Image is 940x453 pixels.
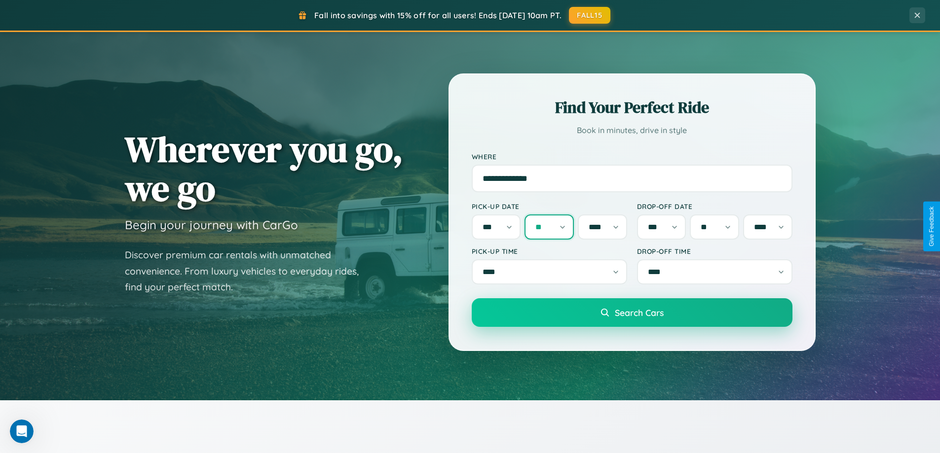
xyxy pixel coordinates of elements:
p: Discover premium car rentals with unmatched convenience. From luxury vehicles to everyday rides, ... [125,247,372,295]
span: Search Cars [615,307,664,318]
label: Pick-up Time [472,247,627,255]
h3: Begin your journey with CarGo [125,217,298,232]
p: Book in minutes, drive in style [472,123,792,138]
span: Fall into savings with 15% off for all users! Ends [DATE] 10am PT. [314,10,562,20]
label: Drop-off Date [637,202,792,210]
h1: Wherever you go, we go [125,130,403,208]
label: Drop-off Time [637,247,792,255]
label: Where [472,152,792,161]
div: Give Feedback [928,207,935,246]
label: Pick-up Date [472,202,627,210]
h2: Find Your Perfect Ride [472,97,792,118]
button: FALL15 [569,7,610,24]
iframe: Intercom live chat [10,419,34,443]
button: Search Cars [472,298,792,327]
